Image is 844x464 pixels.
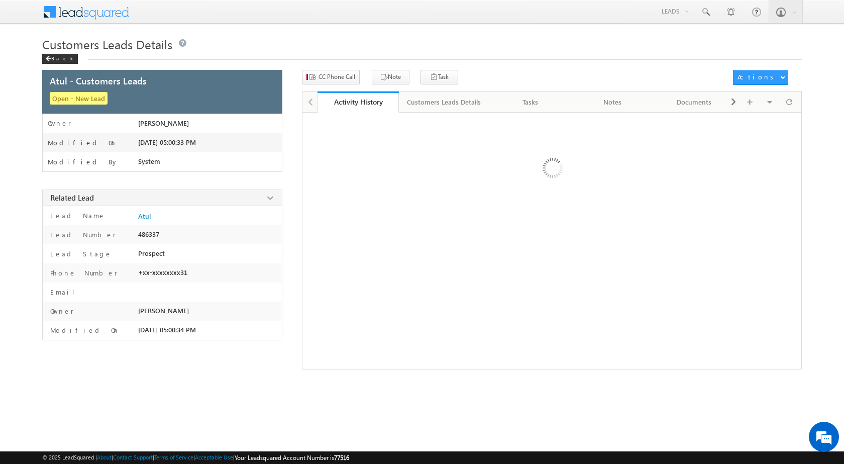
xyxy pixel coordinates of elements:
[138,230,159,238] span: 486337
[654,91,735,113] a: Documents
[48,139,117,147] label: Modified On
[48,288,82,297] label: Email
[325,97,392,107] div: Activity History
[138,268,187,276] span: +xx-xxxxxxxx31
[302,70,360,84] button: CC Phone Call
[113,454,153,460] a: Contact Support
[420,70,458,84] button: Task
[50,92,108,105] span: Open - New Lead
[48,158,119,166] label: Modified By
[498,96,563,108] div: Tasks
[372,70,409,84] button: Note
[138,119,189,127] span: [PERSON_NAME]
[138,249,165,257] span: Prospect
[48,268,118,277] label: Phone Number
[138,138,196,146] span: [DATE] 05:00:33 PM
[490,91,572,113] a: Tasks
[42,54,78,64] div: Back
[407,96,481,108] div: Customers Leads Details
[154,454,193,460] a: Terms of Service
[662,96,726,108] div: Documents
[50,76,147,85] span: Atul - Customers Leads
[48,230,116,239] label: Lead Number
[580,96,645,108] div: Notes
[48,307,74,316] label: Owner
[48,119,71,127] label: Owner
[48,249,112,258] label: Lead Stage
[500,118,604,222] img: Loading ...
[318,91,399,113] a: Activity History
[138,307,189,315] span: [PERSON_NAME]
[733,70,788,85] button: Actions
[195,454,233,460] a: Acceptable Use
[399,91,490,113] a: Customers Leads Details
[334,454,349,461] span: 77516
[42,453,349,462] span: © 2025 LeadSquared | | | | |
[48,326,120,335] label: Modified On
[572,91,654,113] a: Notes
[138,326,196,334] span: [DATE] 05:00:34 PM
[737,72,777,81] div: Actions
[42,36,172,52] span: Customers Leads Details
[235,454,349,461] span: Your Leadsquared Account Number is
[319,72,355,81] span: CC Phone Call
[138,157,160,165] span: System
[97,454,112,460] a: About
[48,211,105,220] label: Lead Name
[138,212,151,220] a: Atul
[50,193,94,203] span: Related Lead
